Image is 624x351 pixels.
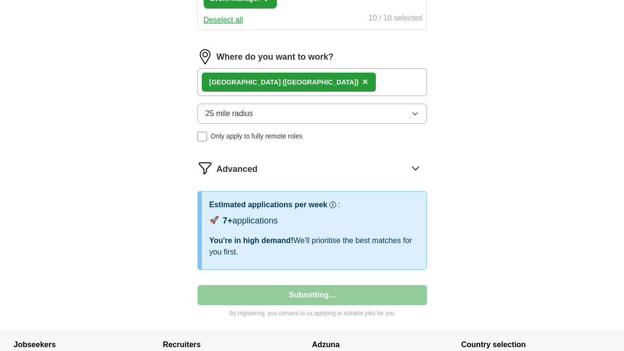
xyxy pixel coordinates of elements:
img: filter [197,160,213,176]
span: You're in high demand! [209,236,294,245]
button: Submitting... [197,285,427,305]
input: Only apply to fully remote roles [197,132,207,141]
button: 25 mile radius [197,104,427,124]
div: applications [223,214,278,227]
span: ([GEOGRAPHIC_DATA]) [283,78,359,86]
span: × [362,76,368,87]
h3: Estimated applications per week [209,199,328,211]
h3: : [338,199,340,211]
div: 10 / 10 selected [369,12,423,26]
span: Advanced [217,163,258,176]
span: 7+ [223,216,233,225]
label: Where do you want to work? [217,51,334,64]
span: Only apply to fully remote roles [211,131,303,141]
span: 🚀 [209,214,219,226]
strong: [GEOGRAPHIC_DATA] [209,78,281,86]
button: × [362,75,368,89]
p: By registering, you consent to us applying to suitable jobs for you [197,309,427,318]
span: 25 mile radius [206,108,253,119]
button: Deselect all [204,14,243,26]
img: location.png [197,49,213,64]
div: We'll prioritise the best matches for you first. [209,235,419,258]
